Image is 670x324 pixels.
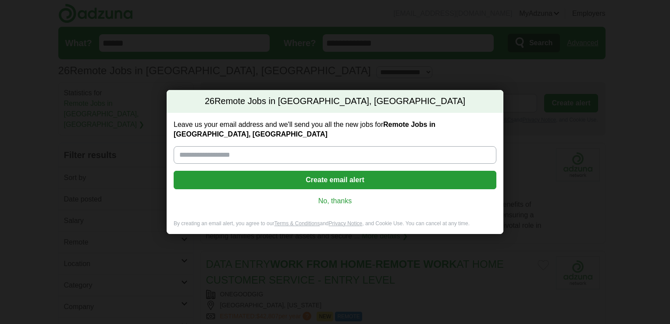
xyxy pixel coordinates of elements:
a: Privacy Notice [329,220,363,227]
a: No, thanks [181,196,489,206]
div: By creating an email alert, you agree to our and , and Cookie Use. You can cancel at any time. [167,220,503,234]
a: Terms & Conditions [274,220,320,227]
button: Create email alert [174,171,496,189]
label: Leave us your email address and we'll send you all the new jobs for [174,120,496,139]
strong: Remote Jobs in [GEOGRAPHIC_DATA], [GEOGRAPHIC_DATA] [174,121,435,138]
span: 26 [205,95,214,108]
h2: Remote Jobs in [GEOGRAPHIC_DATA], [GEOGRAPHIC_DATA] [167,90,503,113]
